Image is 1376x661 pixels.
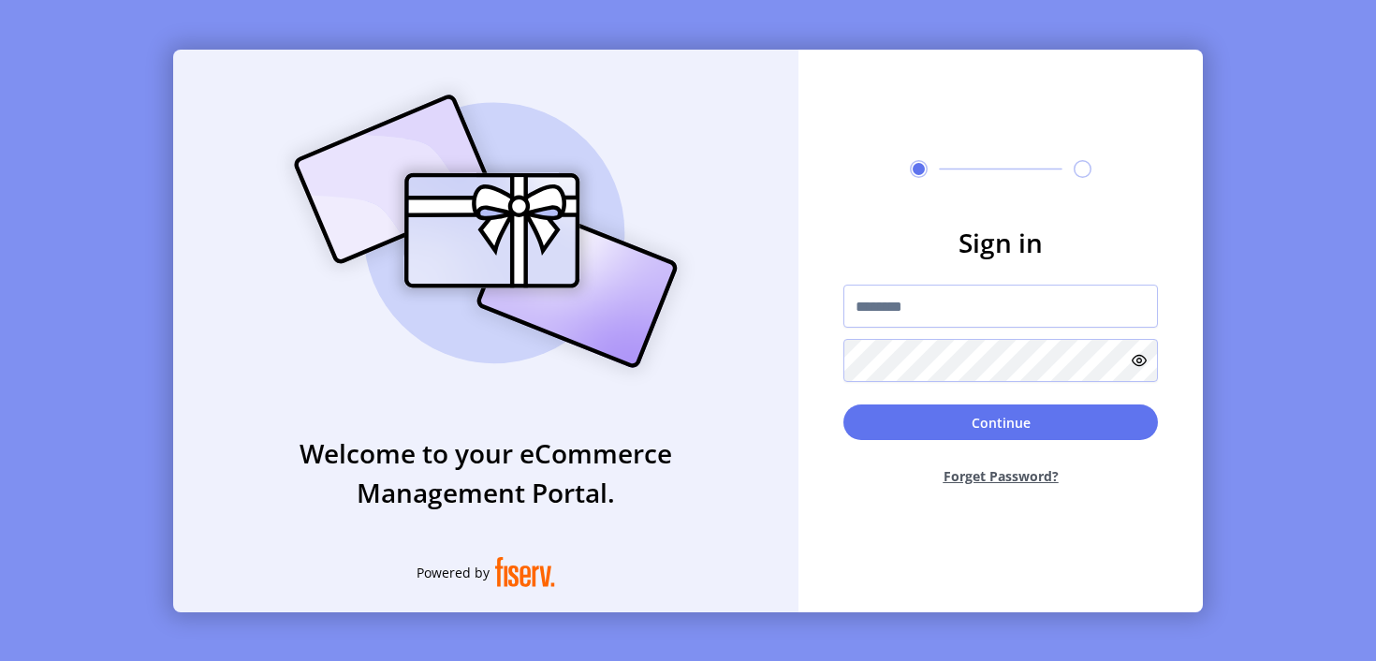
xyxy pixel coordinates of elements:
[843,223,1158,262] h3: Sign in
[266,74,706,389] img: card_Illustration.svg
[843,451,1158,501] button: Forget Password?
[843,404,1158,440] button: Continue
[417,563,490,582] span: Powered by
[173,433,798,512] h3: Welcome to your eCommerce Management Portal.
